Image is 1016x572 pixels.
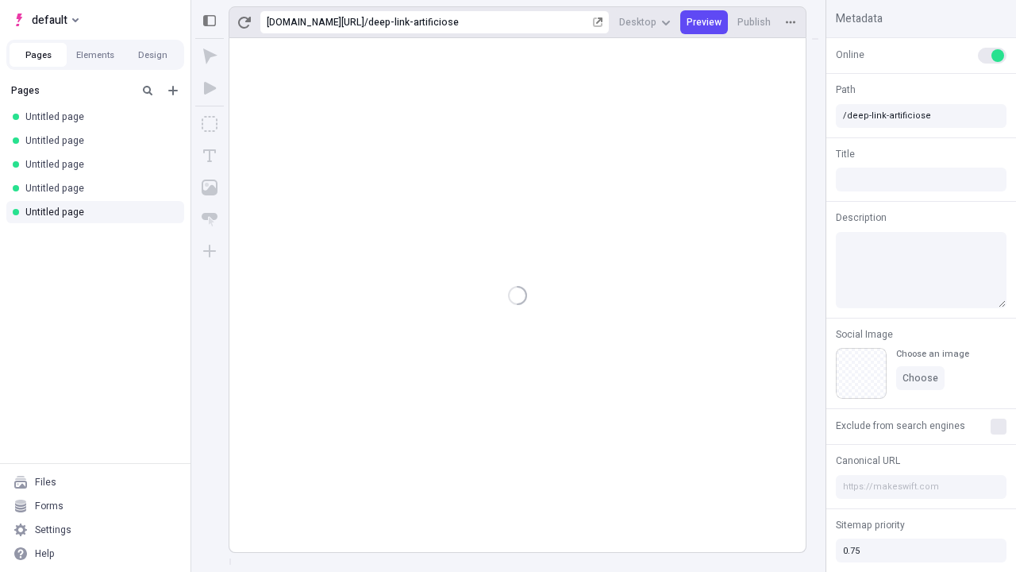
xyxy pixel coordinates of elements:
span: Title [836,147,855,161]
span: Description [836,211,887,225]
div: Help [35,547,55,560]
button: Publish [731,10,777,34]
span: Publish [737,16,771,29]
span: Path [836,83,856,97]
div: [URL][DOMAIN_NAME] [267,16,364,29]
button: Select site [6,8,85,32]
span: Online [836,48,864,62]
button: Text [195,141,224,170]
button: Elements [67,43,124,67]
div: Untitled page [25,158,171,171]
input: https://makeswift.com [836,475,1006,499]
button: Image [195,173,224,202]
div: deep-link-artificiose [368,16,590,29]
span: Social Image [836,327,893,342]
div: Settings [35,524,71,536]
button: Pages [10,43,67,67]
div: Untitled page [25,110,171,123]
div: Pages [11,84,132,97]
span: Preview [687,16,722,29]
div: Forms [35,500,63,512]
span: Choose [902,372,938,385]
button: Add new [164,81,183,100]
button: Button [195,205,224,234]
span: Desktop [619,16,656,29]
div: Untitled page [25,134,171,147]
button: Preview [680,10,728,34]
div: Files [35,476,56,489]
button: Box [195,110,224,138]
span: default [32,10,67,29]
div: Choose an image [896,348,969,360]
span: Canonical URL [836,454,900,468]
span: Sitemap priority [836,518,905,532]
button: Design [124,43,181,67]
button: Choose [896,366,945,390]
div: Untitled page [25,182,171,195]
span: Exclude from search engines [836,419,965,433]
div: Untitled page [25,206,171,218]
div: / [364,16,368,29]
button: Desktop [613,10,677,34]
